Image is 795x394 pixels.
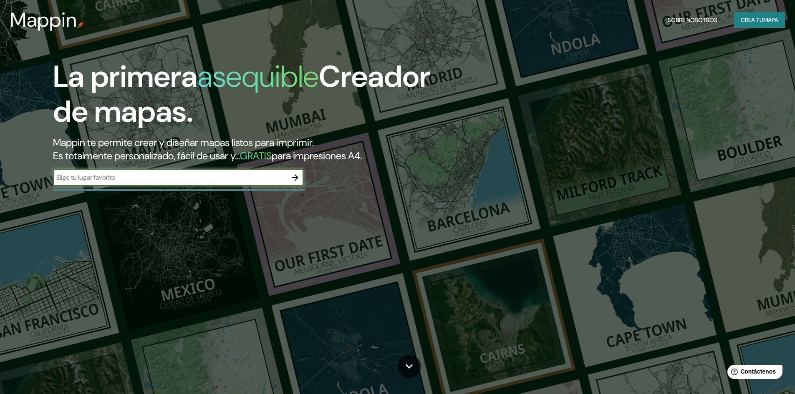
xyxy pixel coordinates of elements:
font: mapa [763,16,778,24]
font: La primera [53,57,197,96]
input: Elige tu lugar favorito [53,173,287,182]
font: Sobre nosotros [668,16,717,24]
button: Sobre nosotros [664,12,721,28]
img: pin de mapeo [77,22,84,28]
font: Mappin [10,7,77,33]
font: Es totalmente personalizado, fácil de usar y... [53,149,240,162]
font: Mappin te permite crear y diseñar mapas listos para imprimir. [53,136,314,149]
font: GRATIS [240,149,272,162]
font: para impresiones A4. [272,149,362,162]
iframe: Lanzador de widgets de ayuda [721,361,786,385]
font: Creador de mapas. [53,57,430,131]
button: Crea tumapa [734,12,785,28]
font: asequible [197,57,319,96]
font: Crea tu [741,16,763,24]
